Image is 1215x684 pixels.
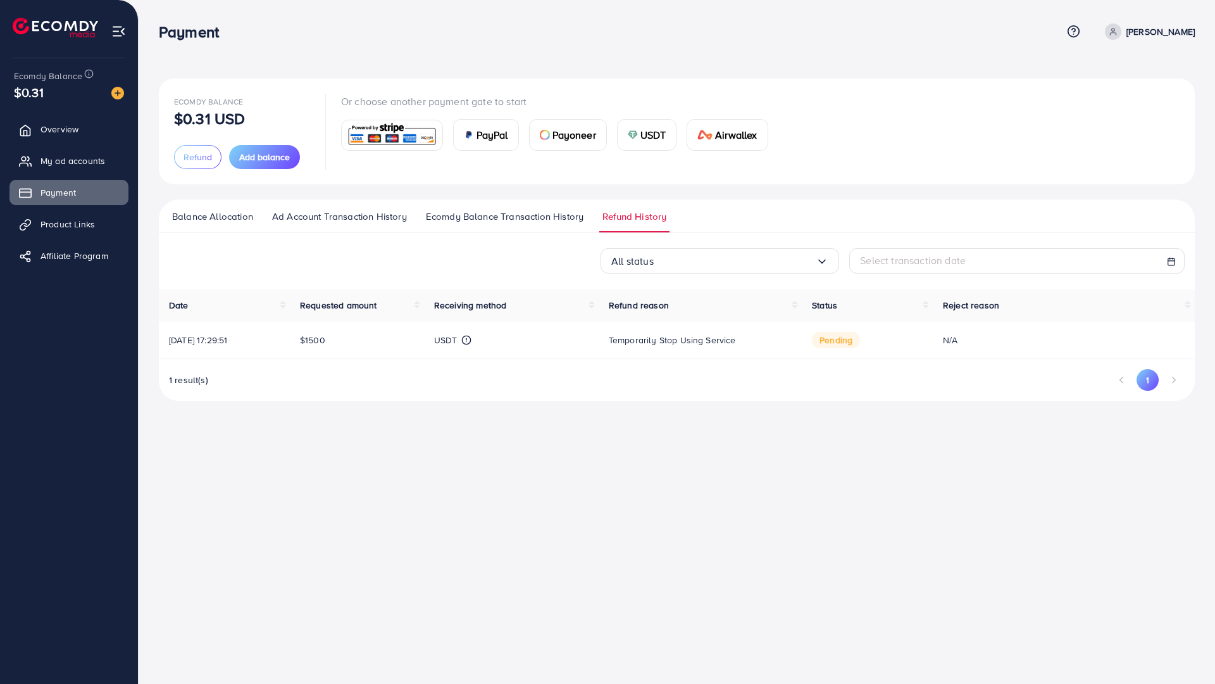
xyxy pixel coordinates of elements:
[174,111,245,126] p: $0.31 USD
[159,23,229,41] h3: Payment
[426,210,583,224] span: Ecomdy Balance Transaction History
[111,24,126,39] img: menu
[172,210,253,224] span: Balance Allocation
[346,122,439,149] img: card
[529,119,607,151] a: cardPayoneer
[617,119,677,151] a: cardUSDT
[609,334,736,346] span: Temporarily stop using service
[341,120,443,151] a: card
[169,374,208,386] span: 1 result(s)
[40,123,78,136] span: Overview
[434,299,507,312] span: Receiving method
[1126,24,1195,39] p: [PERSON_NAME]
[174,145,221,169] button: Refund
[184,151,212,163] span: Refund
[1100,23,1195,40] a: [PERSON_NAME]
[552,127,596,142] span: Payoneer
[169,299,189,312] span: Date
[300,334,325,346] span: $1500
[654,251,816,271] input: Search for option
[812,332,860,348] span: pending
[860,253,966,267] span: Select transaction date
[1161,627,1206,674] iframe: Chat
[9,212,128,237] a: Product Links
[477,127,508,142] span: PayPal
[611,251,654,271] span: All status
[812,299,837,312] span: Status
[14,83,44,101] span: $0.31
[239,151,290,163] span: Add balance
[40,186,76,199] span: Payment
[609,299,669,312] span: Refund reason
[169,334,227,346] span: [DATE] 17:29:51
[13,18,98,37] img: logo
[540,130,550,140] img: card
[40,218,95,231] span: Product Links
[628,130,638,140] img: card
[943,299,999,312] span: Reject reason
[1111,369,1185,391] ul: Pagination
[9,148,128,174] a: My ad accounts
[272,210,407,224] span: Ad Account Transaction History
[300,299,377,312] span: Requested amount
[111,87,124,99] img: image
[174,96,243,107] span: Ecomdy Balance
[687,119,768,151] a: cardAirwallex
[601,248,839,274] div: Search for option
[715,127,757,142] span: Airwallex
[14,70,82,82] span: Ecomdy Balance
[341,94,778,109] p: Or choose another payment gate to start
[1137,369,1159,391] button: Go to page 1
[697,130,713,140] img: card
[9,243,128,269] a: Affiliate Program
[464,130,474,140] img: card
[453,119,519,151] a: cardPayPal
[40,155,105,167] span: My ad accounts
[9,180,128,205] a: Payment
[602,210,666,224] span: Refund History
[434,332,458,348] p: USDT
[40,250,108,262] span: Affiliate Program
[229,145,300,169] button: Add balance
[640,127,666,142] span: USDT
[9,117,128,142] a: Overview
[943,334,957,346] span: N/A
